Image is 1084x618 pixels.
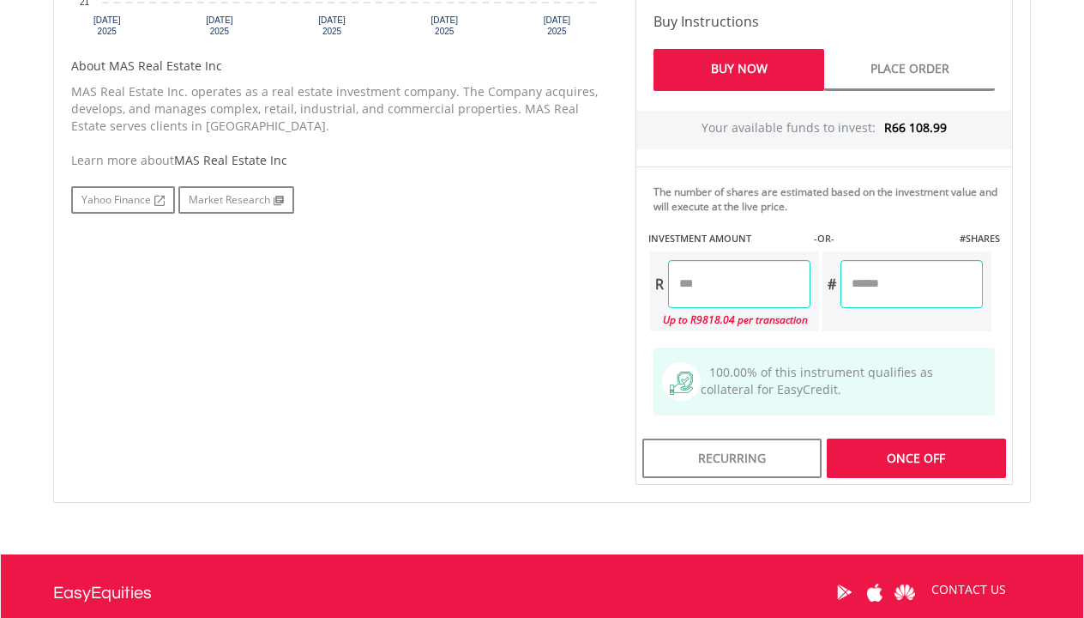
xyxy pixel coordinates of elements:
[650,308,810,331] div: Up to R9818.04 per transaction
[670,372,693,395] img: collateral-qualifying-green.svg
[814,232,834,245] label: -OR-
[544,15,571,36] text: [DATE] 2025
[653,11,995,32] h4: Buy Instructions
[822,260,840,308] div: #
[318,15,346,36] text: [DATE] 2025
[71,58,610,75] h5: About MAS Real Estate Inc
[960,232,1000,245] label: #SHARES
[178,186,294,214] a: Market Research
[919,566,1018,614] a: CONTACT US
[71,186,175,214] a: Yahoo Finance
[648,232,751,245] label: INVESTMENT AMOUNT
[650,260,668,308] div: R
[653,49,824,91] a: Buy Now
[71,83,610,135] p: MAS Real Estate Inc. operates as a real estate investment company. The Company acquires, develops...
[827,439,1006,478] div: Once Off
[701,364,933,397] span: 100.00% of this instrument qualifies as collateral for EasyCredit.
[206,15,233,36] text: [DATE] 2025
[636,111,1012,149] div: Your available funds to invest:
[653,185,1005,214] div: The number of shares are estimated based on the investment value and will execute at the live price.
[884,119,947,136] span: R66 108.99
[174,152,287,168] span: MAS Real Estate Inc
[93,15,121,36] text: [DATE] 2025
[824,49,995,91] a: Place Order
[71,152,610,169] div: Learn more about
[431,15,458,36] text: [DATE] 2025
[642,439,822,478] div: Recurring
